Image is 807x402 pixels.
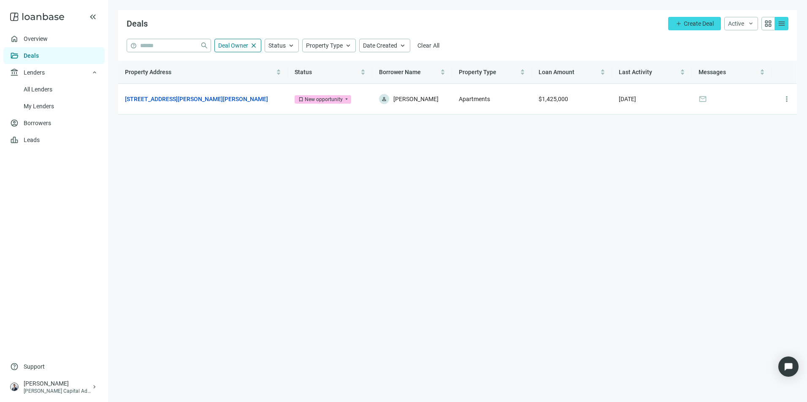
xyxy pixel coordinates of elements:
[24,388,91,394] div: [PERSON_NAME] Capital Advisors
[728,20,744,27] span: Active
[675,20,682,27] span: add
[24,103,54,110] a: My Lenders
[91,383,98,390] span: keyboard_arrow_right
[459,69,496,75] span: Property Type
[125,69,171,75] span: Property Address
[250,42,257,49] span: close
[459,96,490,102] span: Apartments
[287,42,295,49] span: keyboard_arrow_up
[344,42,352,49] span: keyboard_arrow_up
[417,42,440,49] span: Clear All
[88,12,98,22] button: keyboard_double_arrow_left
[778,356,799,377] div: Open Intercom Messenger
[764,19,772,28] span: grid_view
[399,42,406,49] span: keyboard_arrow_up
[10,68,19,77] span: account_balance
[747,20,754,27] span: keyboard_arrow_down
[778,91,795,107] button: more_vert
[24,362,45,371] span: Support
[393,94,439,104] span: [PERSON_NAME]
[724,17,758,30] button: Activekeyboard_arrow_down
[305,95,343,104] div: New opportunity
[699,95,707,103] span: mail
[130,43,137,49] span: help
[24,120,51,126] a: Borrowers
[24,86,52,93] a: All Lenders
[684,20,714,27] span: Create Deal
[381,96,387,102] span: person
[668,17,721,30] button: addCreate Deal
[363,42,397,49] span: Date Created
[24,64,45,81] span: Lenders
[539,69,574,75] span: Loan Amount
[218,42,248,49] span: Deal Owner
[783,95,791,103] span: more_vert
[268,42,286,49] span: Status
[127,19,148,29] span: Deals
[298,96,304,102] span: bookmark
[306,42,343,49] span: Property Type
[24,379,91,388] div: [PERSON_NAME]
[295,69,312,75] span: Status
[619,69,652,75] span: Last Activity
[24,137,40,143] a: Leads
[619,96,636,102] span: [DATE]
[24,35,48,42] a: Overview
[91,69,98,76] span: keyboard_arrow_up
[11,383,18,391] img: avatar
[699,69,726,75] span: Messages
[414,39,444,52] button: Clear All
[125,94,268,104] a: [STREET_ADDRESS][PERSON_NAME][PERSON_NAME]
[539,96,568,102] span: $1,425,000
[777,19,786,28] span: menu
[24,52,39,59] a: Deals
[379,69,421,75] span: Borrower Name
[10,362,19,371] span: help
